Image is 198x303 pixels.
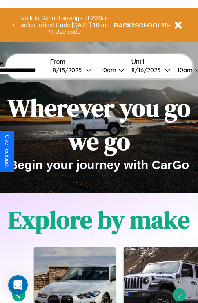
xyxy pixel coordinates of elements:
button: 8/15/2025 [50,66,94,74]
div: Give Feedback [4,135,10,168]
h1: Explore by make [8,203,190,236]
label: From [50,58,127,66]
button: 10am [94,66,127,74]
div: Open Intercom Messenger [8,275,28,295]
div: 10am [173,66,195,74]
div: 8 / 15 / 2025 [53,66,86,74]
button: Back to School savings of 20% in select cities! Ends [DATE] 10am PT.Use code: [15,12,114,38]
div: 10am [97,66,118,74]
b: BACK2SCHOOL20 [114,22,168,29]
div: 8 / 16 / 2025 [131,66,165,74]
